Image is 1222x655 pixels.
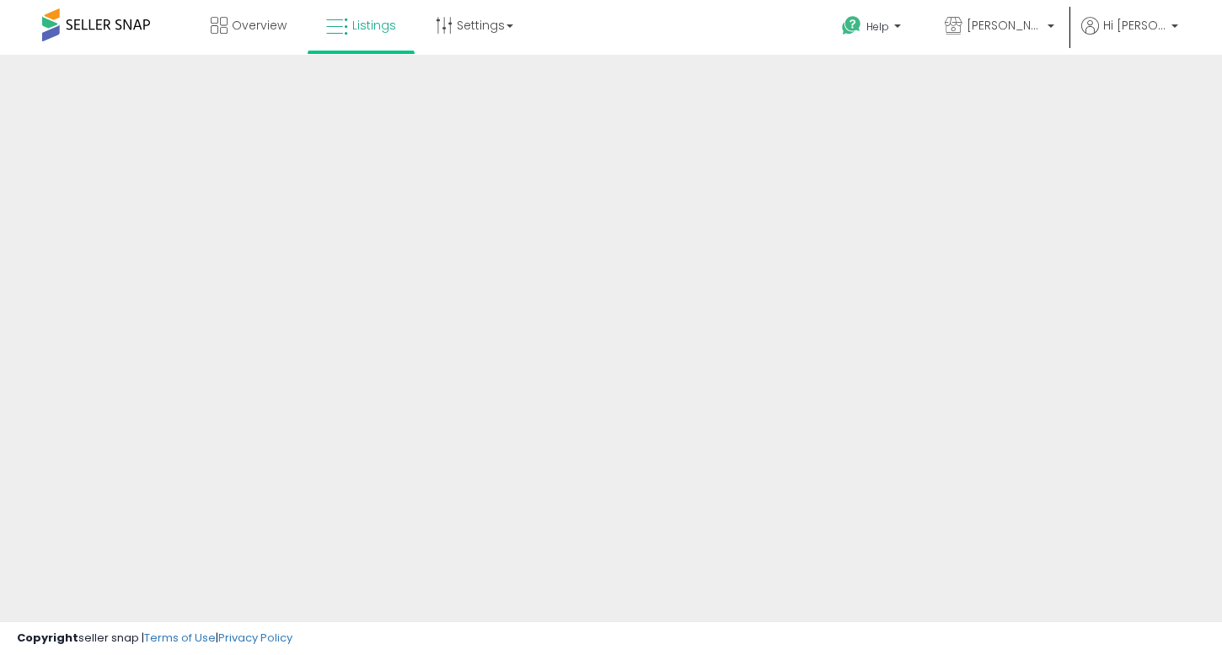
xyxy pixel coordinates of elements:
span: Overview [232,17,287,34]
i: Get Help [841,15,862,36]
span: Hi [PERSON_NAME] [1103,17,1166,34]
a: Hi [PERSON_NAME] [1081,17,1178,55]
a: Privacy Policy [218,630,292,646]
span: Listings [352,17,396,34]
strong: Copyright [17,630,78,646]
span: [PERSON_NAME] Products [967,17,1042,34]
div: seller snap | | [17,631,292,647]
span: Help [866,19,889,34]
a: Terms of Use [144,630,216,646]
a: Help [828,3,918,55]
